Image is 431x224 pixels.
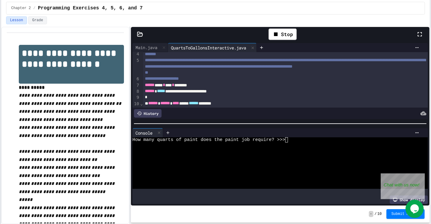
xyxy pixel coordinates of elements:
span: - [369,211,373,217]
button: Lesson [6,16,27,24]
div: Main.java [132,43,168,52]
div: Stop [269,28,297,40]
div: Show display [390,196,428,204]
span: Chapter 2 [11,6,31,11]
div: QuartsToGallonsInteractive.java [168,45,249,51]
span: Fold line [140,101,143,106]
span: Submit Answer [391,212,420,216]
div: History [134,109,162,118]
div: Console [132,130,155,136]
div: QuartsToGallonsInteractive.java [168,43,257,52]
span: Programming Exercises 4, 5, 6, and 7 [38,5,143,12]
div: 10 [132,101,140,107]
iframe: chat widget [381,173,425,199]
span: / [33,6,35,11]
iframe: chat widget [406,200,425,218]
div: 5 [132,58,140,76]
span: How many quarts of paint does the paint job require? >>> [132,137,285,142]
div: 8 [132,89,140,95]
div: 6 [132,76,140,82]
button: Grade [28,16,47,24]
button: Submit Answer [386,209,425,219]
div: Main.java [132,44,160,51]
div: 9 [132,95,140,101]
div: 11 [132,107,140,113]
div: 4 [132,51,140,57]
div: 7 [132,82,140,89]
div: Console [132,128,163,137]
span: 10 [377,212,382,216]
span: / [375,212,377,216]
